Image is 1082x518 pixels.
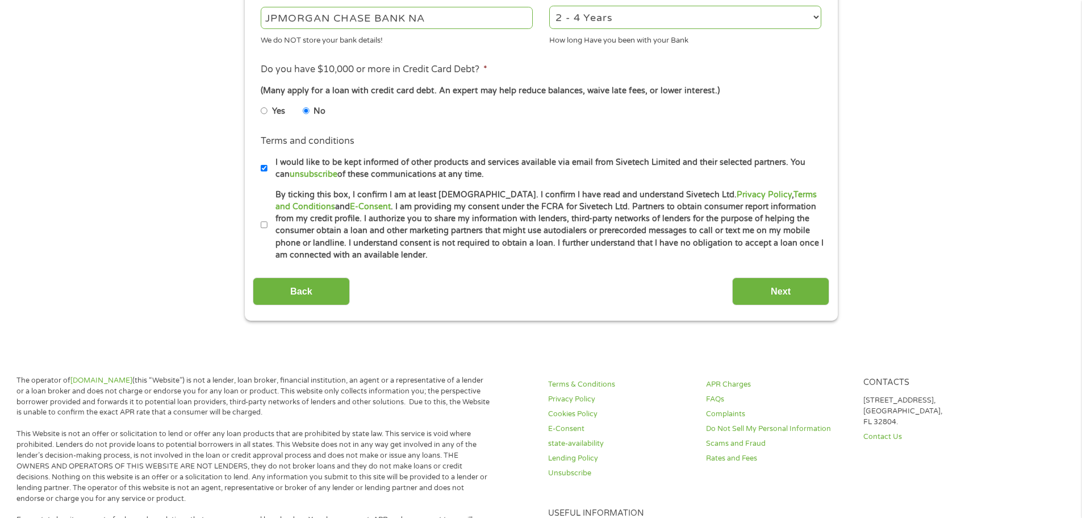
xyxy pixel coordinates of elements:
[863,378,1008,388] h4: Contacts
[706,424,850,434] a: Do Not Sell My Personal Information
[737,190,792,200] a: Privacy Policy
[272,105,285,118] label: Yes
[706,394,850,405] a: FAQs
[863,432,1008,442] a: Contact Us
[350,202,391,212] a: E-Consent
[268,156,825,181] label: I would like to be kept informed of other products and services available via email from Sivetech...
[261,135,354,147] label: Terms and conditions
[706,379,850,390] a: APR Charges
[548,394,692,405] a: Privacy Policy
[290,169,337,179] a: unsubscribe
[70,376,132,385] a: [DOMAIN_NAME]
[863,395,1008,428] p: [STREET_ADDRESS], [GEOGRAPHIC_DATA], FL 32804.
[732,277,829,305] input: Next
[548,453,692,464] a: Lending Policy
[706,409,850,420] a: Complaints
[268,189,825,262] label: By ticking this box, I confirm I am at least [DEMOGRAPHIC_DATA]. I confirm I have read and unders...
[706,438,850,449] a: Scams and Fraud
[548,379,692,390] a: Terms & Conditions
[314,105,325,118] label: No
[16,429,490,504] p: This Website is not an offer or solicitation to lend or offer any loan products that are prohibit...
[261,64,487,76] label: Do you have $10,000 or more in Credit Card Debt?
[275,190,817,212] a: Terms and Conditions
[16,375,490,418] p: The operator of (this “Website”) is not a lender, loan broker, financial institution, an agent or...
[706,453,850,464] a: Rates and Fees
[261,85,821,97] div: (Many apply for a loan with credit card debt. An expert may help reduce balances, waive late fees...
[261,31,533,46] div: We do NOT store your bank details!
[253,277,350,305] input: Back
[548,438,692,449] a: state-availability
[548,409,692,420] a: Cookies Policy
[548,468,692,479] a: Unsubscribe
[549,31,821,46] div: How long Have you been with your Bank
[548,424,692,434] a: E-Consent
